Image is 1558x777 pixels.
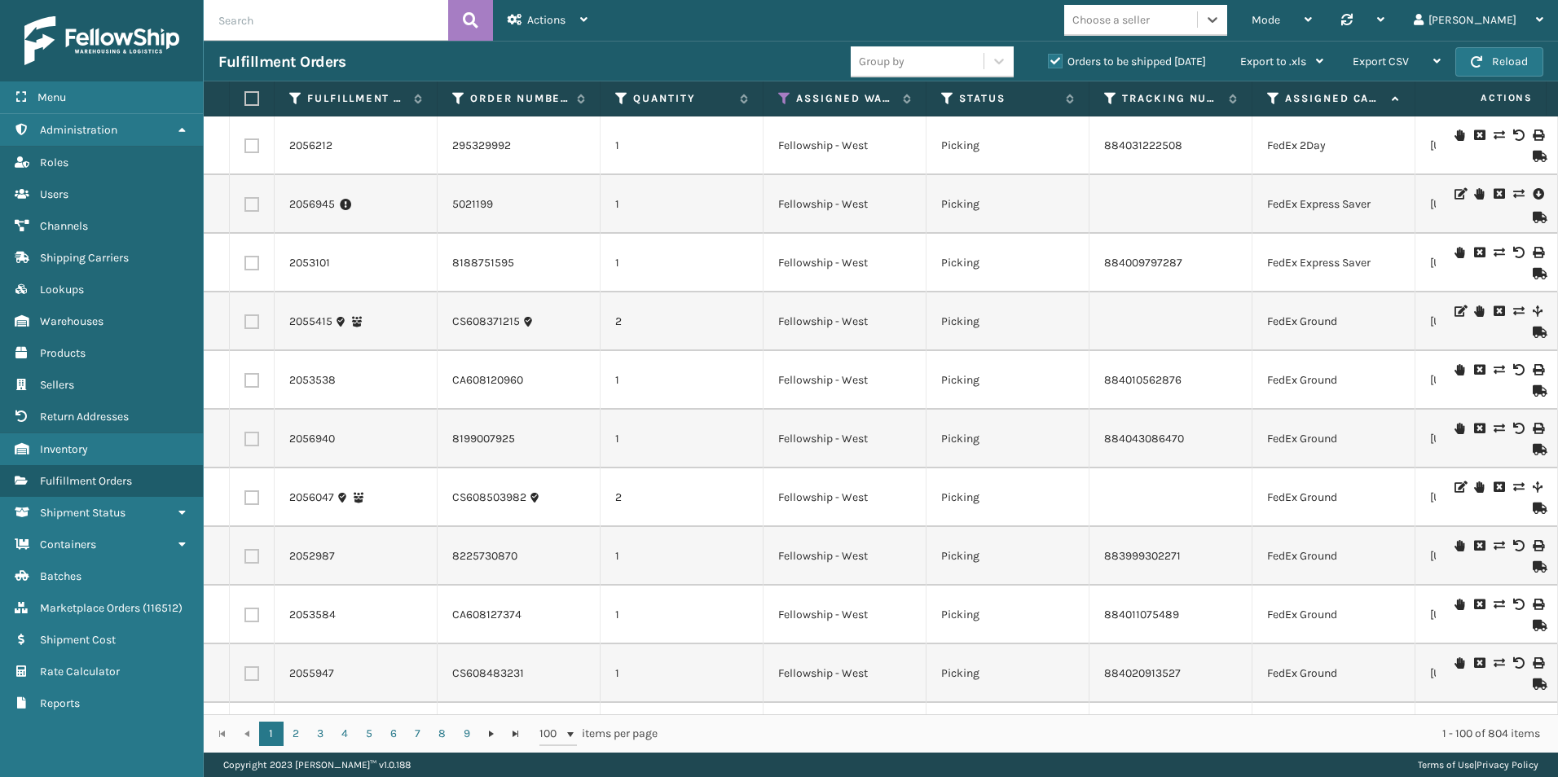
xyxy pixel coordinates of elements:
[1533,620,1543,631] i: Mark as Shipped
[1533,247,1543,258] i: Print Label
[1418,759,1474,770] a: Terms of Use
[1455,247,1464,258] i: On Hold
[1104,373,1182,387] a: 884010562876
[1252,703,1415,762] td: FedEx Ground
[452,255,514,271] a: 8188751595
[289,548,335,564] a: 2052987
[601,703,764,762] td: 1
[40,442,88,456] span: Inventory
[1533,327,1543,338] i: Mark as Shipped
[926,116,1089,175] td: Picking
[926,234,1089,292] td: Picking
[1455,540,1464,551] i: On Hold
[452,548,517,564] a: 8225730870
[926,410,1089,468] td: Picking
[764,410,926,468] td: Fellowship - West
[259,722,284,746] a: 1
[1513,129,1523,141] i: Void Label
[1474,423,1484,434] i: Cancel Fulfillment Order
[1494,188,1503,200] i: Cancel Fulfillment Order
[1252,468,1415,527] td: FedEx Ground
[1353,55,1409,68] span: Export CSV
[1533,212,1543,223] i: Mark as Shipped
[357,722,381,746] a: 5
[1533,385,1543,397] i: Mark as Shipped
[1474,188,1484,200] i: On Hold
[452,372,523,388] a: CA608120960
[1533,540,1543,551] i: Print Label
[143,601,183,615] span: ( 116512 )
[308,722,332,746] a: 3
[1285,91,1384,106] label: Assigned Carrier Service
[1418,753,1538,777] div: |
[37,90,66,104] span: Menu
[601,468,764,527] td: 2
[1494,364,1503,375] i: Change shipping
[1494,423,1503,434] i: Change shipping
[1533,599,1543,610] i: Print Label
[1513,247,1523,258] i: Void Label
[1474,129,1484,141] i: Cancel Fulfillment Order
[1455,47,1543,77] button: Reload
[1455,423,1464,434] i: On Hold
[40,665,120,678] span: Rate Calculator
[40,474,132,488] span: Fulfillment Orders
[1513,423,1523,434] i: Void Label
[633,91,732,106] label: Quantity
[452,431,515,447] a: 8199007925
[601,586,764,644] td: 1
[289,372,336,388] a: 2053538
[430,722,455,746] a: 8
[959,91,1058,106] label: Status
[455,722,479,746] a: 9
[40,156,68,169] span: Roles
[1513,305,1523,317] i: Change shipping
[1252,410,1415,468] td: FedEx Ground
[289,138,332,154] a: 2056212
[40,538,96,551] span: Containers
[601,527,764,586] td: 1
[470,91,569,106] label: Order Number
[452,314,520,330] a: CS608371215
[601,351,764,410] td: 1
[764,527,926,586] td: Fellowship - West
[1494,481,1503,493] i: Cancel Fulfillment Order
[1513,599,1523,610] i: Void Label
[452,665,524,682] a: CS608483231
[452,607,522,623] a: CA608127374
[284,722,308,746] a: 2
[1455,129,1464,141] i: On Hold
[1513,657,1523,669] i: Void Label
[1494,129,1503,141] i: Change shipping
[1533,186,1543,202] i: Pull Label
[601,116,764,175] td: 1
[1474,305,1484,317] i: On Hold
[1513,188,1523,200] i: Change shipping
[926,703,1089,762] td: Picking
[1455,657,1464,669] i: On Hold
[926,175,1089,234] td: Picking
[764,468,926,527] td: Fellowship - West
[764,234,926,292] td: Fellowship - West
[1455,188,1464,200] i: Edit
[1533,268,1543,279] i: Mark as Shipped
[926,527,1089,586] td: Picking
[381,722,406,746] a: 6
[1494,599,1503,610] i: Change shipping
[926,586,1089,644] td: Picking
[1252,116,1415,175] td: FedEx 2Day
[40,601,140,615] span: Marketplace Orders
[1252,644,1415,703] td: FedEx Ground
[859,53,904,70] div: Group by
[289,665,334,682] a: 2055947
[764,116,926,175] td: Fellowship - West
[1104,432,1184,446] a: 884043086470
[1252,351,1415,410] td: FedEx Ground
[764,703,926,762] td: Fellowship - West
[307,91,406,106] label: Fulfillment Order Id
[1533,423,1543,434] i: Print Label
[601,644,764,703] td: 1
[289,489,334,506] a: 2056047
[1533,129,1543,141] i: Print Label
[1455,364,1464,375] i: On Hold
